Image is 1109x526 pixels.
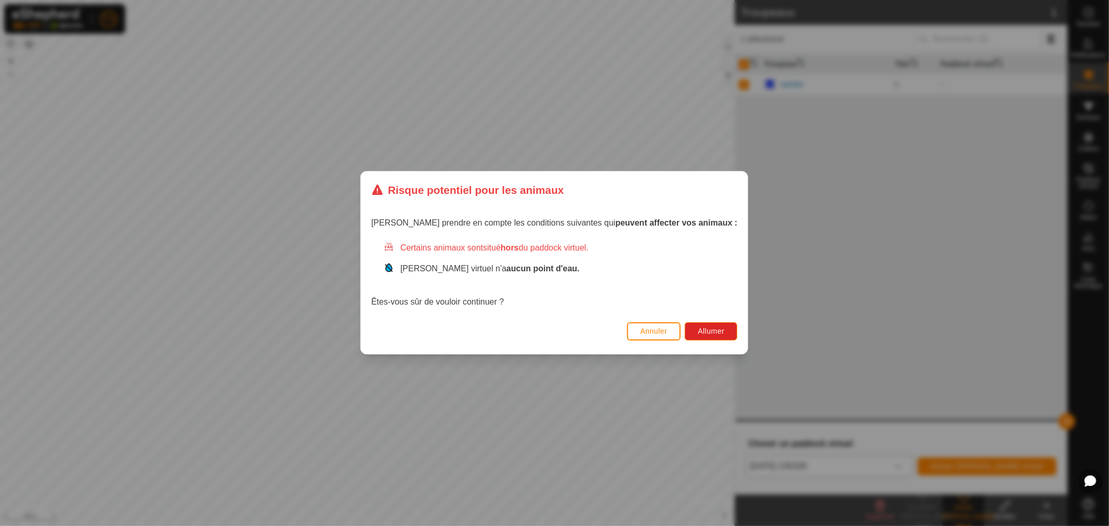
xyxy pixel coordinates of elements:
div: Certains animaux sont [384,242,737,255]
span: [PERSON_NAME] prendre en compte les conditions suivantes qui [371,219,737,228]
span: Allumer [698,327,725,336]
strong: aucun point d'eau. [506,265,580,273]
div: Risque potentiel pour les animaux [371,182,564,198]
button: Annuler [627,322,681,340]
span: situé du paddock virtuel. [484,244,589,253]
span: Annuler [641,327,668,336]
span: [PERSON_NAME] virtuel n'a [400,265,580,273]
strong: peuvent affecter vos animaux : [616,219,738,228]
strong: hors [501,244,519,253]
button: Allumer [685,322,738,340]
div: Êtes-vous sûr de vouloir continuer ? [371,242,737,309]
